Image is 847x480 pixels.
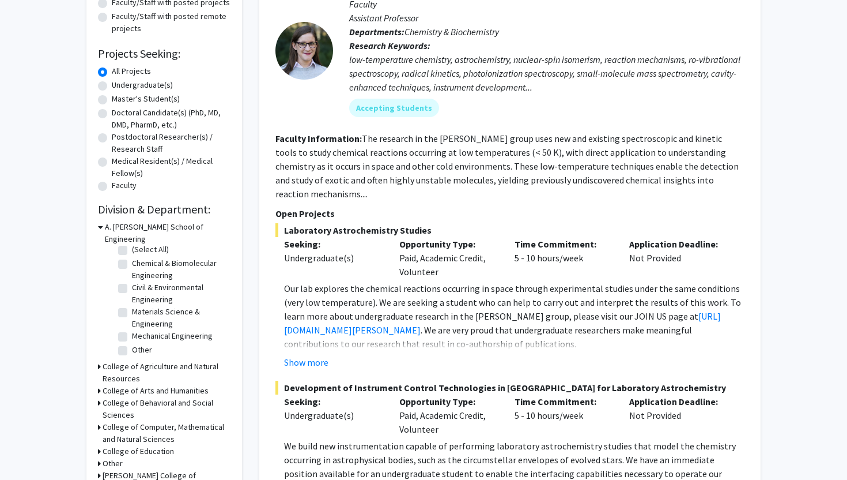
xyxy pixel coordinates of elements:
h3: College of Agriculture and Natural Resources [103,361,230,385]
p: Seeking: [284,395,382,408]
label: Chemical & Biomolecular Engineering [132,257,228,282]
p: Our lab explores the chemical reactions occurring in space through experimental studies under the... [284,282,744,351]
div: 5 - 10 hours/week [506,395,621,436]
p: Time Commitment: [515,237,612,251]
h2: Projects Seeking: [98,47,230,61]
h3: A. [PERSON_NAME] School of Engineering [105,221,230,245]
mat-chip: Accepting Students [349,99,439,117]
p: Seeking: [284,237,382,251]
p: Opportunity Type: [399,395,497,408]
p: Time Commitment: [515,395,612,408]
p: Assistant Professor [349,11,744,25]
span: Development of Instrument Control Technologies in [GEOGRAPHIC_DATA] for Laboratory Astrochemistry [275,381,744,395]
label: Undergraduate(s) [112,79,173,91]
div: Not Provided [621,237,736,279]
div: Not Provided [621,395,736,436]
h2: Division & Department: [98,202,230,216]
label: (Select All) [132,243,169,256]
button: Show more [284,355,328,369]
span: Laboratory Astrochemistry Studies [275,223,744,237]
label: Faculty/Staff with posted remote projects [112,10,230,35]
b: Departments: [349,26,404,37]
h3: Other [103,457,123,470]
div: Paid, Academic Credit, Volunteer [391,395,506,436]
p: Application Deadline: [629,395,727,408]
label: Medical Resident(s) / Medical Fellow(s) [112,155,230,179]
label: Mechanical Engineering [132,330,213,342]
b: Faculty Information: [275,133,362,144]
span: Chemistry & Biochemistry [404,26,499,37]
label: Doctoral Candidate(s) (PhD, MD, DMD, PharmD, etc.) [112,107,230,131]
div: 5 - 10 hours/week [506,237,621,279]
p: Open Projects [275,207,744,220]
fg-read-more: The research in the [PERSON_NAME] group uses new and existing spectroscopic and kinetic tools to ... [275,133,739,200]
iframe: Chat [9,428,49,471]
div: low-temperature chemistry, astrochemistry, nuclear-spin isomerism, reaction mechanisms, ro-vibrat... [349,52,744,94]
div: Undergraduate(s) [284,251,382,265]
label: All Projects [112,65,151,77]
div: Undergraduate(s) [284,408,382,422]
p: Opportunity Type: [399,237,497,251]
b: Research Keywords: [349,40,430,51]
label: Other [132,344,152,356]
h3: College of Computer, Mathematical and Natural Sciences [103,421,230,445]
h3: College of Behavioral and Social Sciences [103,397,230,421]
p: Application Deadline: [629,237,727,251]
label: Faculty [112,179,137,192]
h3: College of Arts and Humanities [103,385,209,397]
label: Materials Science & Engineering [132,306,228,330]
label: Civil & Environmental Engineering [132,282,228,306]
h3: College of Education [103,445,174,457]
label: Postdoctoral Researcher(s) / Research Staff [112,131,230,155]
label: Master's Student(s) [112,93,180,105]
div: Paid, Academic Credit, Volunteer [391,237,506,279]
